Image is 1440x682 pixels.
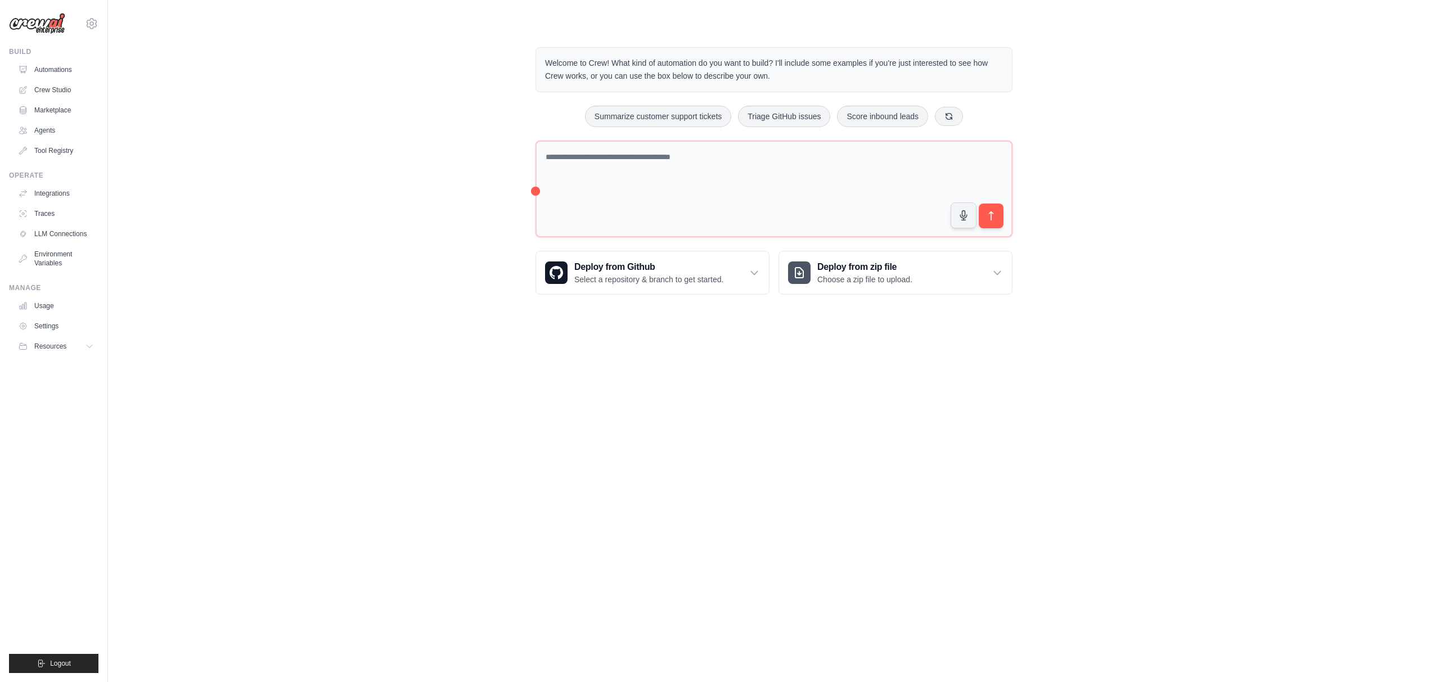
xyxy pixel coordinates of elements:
[13,225,98,243] a: LLM Connections
[738,106,830,127] button: Triage GitHub issues
[13,101,98,119] a: Marketplace
[13,184,98,202] a: Integrations
[9,171,98,180] div: Operate
[13,121,98,139] a: Agents
[574,274,723,285] p: Select a repository & branch to get started.
[9,283,98,292] div: Manage
[9,13,65,34] img: Logo
[13,297,98,315] a: Usage
[9,47,98,56] div: Build
[545,57,1003,83] p: Welcome to Crew! What kind of automation do you want to build? I'll include some examples if you'...
[13,337,98,355] button: Resources
[13,245,98,272] a: Environment Variables
[1406,579,1414,588] button: Close walkthrough
[817,260,912,274] h3: Deploy from zip file
[13,317,98,335] a: Settings
[585,106,731,127] button: Summarize customer support tickets
[817,274,912,285] p: Choose a zip file to upload.
[13,142,98,160] a: Tool Registry
[50,659,71,668] span: Logout
[1225,613,1399,650] p: Describe the automation you want to build, select an example option, or use the microphone to spe...
[1225,594,1399,609] h3: Create an automation
[9,654,98,673] button: Logout
[34,342,66,351] span: Resources
[13,61,98,79] a: Automations
[837,106,928,127] button: Score inbound leads
[574,260,723,274] h3: Deploy from Github
[1234,581,1257,590] span: Step 1
[13,205,98,223] a: Traces
[13,81,98,99] a: Crew Studio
